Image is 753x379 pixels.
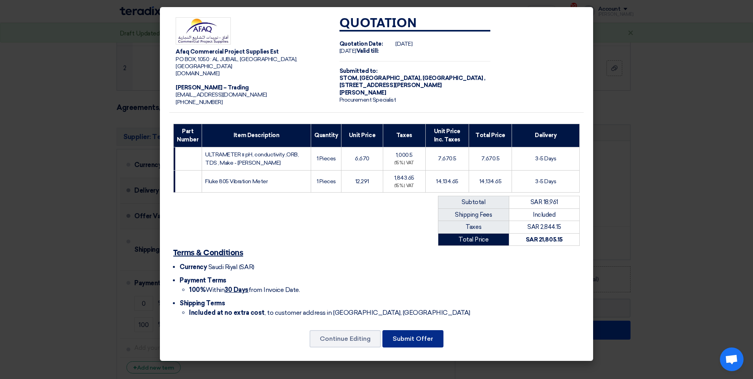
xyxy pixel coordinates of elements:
[436,178,458,185] span: 14,134.65
[224,286,249,294] u: 30 Days
[438,196,509,209] td: Subtotal
[205,151,299,166] span: ULTRAMETER װ pH, conductivity ,ORB, TDS , Make - [PERSON_NAME]
[339,89,386,96] span: [PERSON_NAME]
[720,347,744,371] div: Open chat
[339,75,486,89] span: [GEOGRAPHIC_DATA], [GEOGRAPHIC_DATA] ,[STREET_ADDRESS][PERSON_NAME]
[189,286,206,294] strong: 100%
[189,308,580,318] li: , to customer address in [GEOGRAPHIC_DATA], [GEOGRAPHIC_DATA]
[317,155,336,162] span: 1 Pieces
[176,48,327,56] div: Afaq Commercial Project Supplies Est
[311,124,341,147] th: Quantity
[533,211,555,218] span: Included
[180,299,225,307] span: Shipping Terms
[176,56,297,70] span: PO BOX, 1050 : AL JUBAIL, [GEOGRAPHIC_DATA], [GEOGRAPHIC_DATA]
[176,91,267,98] span: [EMAIL_ADDRESS][DOMAIN_NAME]
[189,286,300,294] span: Within from Invoice Date.
[526,236,563,243] strong: SAR 21,805.15
[339,75,359,82] span: STOM,
[356,48,379,54] strong: Valid till:
[339,17,417,30] strong: Quotation
[174,124,202,147] th: Part Number
[202,124,311,147] th: Item Description
[383,124,425,147] th: Taxes
[339,41,383,47] strong: Quotation Date:
[386,160,422,167] div: (15%) VAT
[176,99,223,106] span: [PHONE_NUMBER]
[438,208,509,221] td: Shipping Fees
[339,48,356,54] span: [DATE]
[355,155,369,162] span: 6,670
[512,124,580,147] th: Delivery
[527,223,561,230] span: SAR 2,844.15
[176,70,220,77] span: [DOMAIN_NAME]
[509,196,580,209] td: SAR 18,961
[426,124,469,147] th: Unit Price Inc. Taxes
[382,330,443,347] button: Submit Offer
[173,249,243,257] u: Terms & Conditions
[535,155,556,162] span: 3-5 Days
[394,175,414,181] span: 1,843.65
[479,178,502,185] span: 14,134.65
[355,178,369,185] span: 12,291
[535,178,556,185] span: 3-5 Days
[481,155,500,162] span: 7,670.5
[310,330,381,347] button: Continue Editing
[189,309,265,316] strong: Included at no extra cost
[208,263,254,271] span: Saudi Riyal (SAR)
[438,155,456,162] span: 7,670.5
[317,178,336,185] span: 1 Pieces
[205,178,267,185] span: Fluke 805 Vibration Meter
[395,41,412,47] span: [DATE]
[180,277,226,284] span: Payment Terms
[438,221,509,234] td: Taxes
[339,68,378,74] strong: Submitted to:
[180,263,207,271] span: Currency
[176,84,327,91] div: [PERSON_NAME] – Trading
[341,124,383,147] th: Unit Price
[469,124,512,147] th: Total Price
[176,17,231,45] img: Company Logo
[396,152,413,158] span: 1,000.5
[386,183,422,189] div: (15%) VAT
[339,97,396,103] span: Procurement Specialist
[438,233,509,246] td: Total Price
